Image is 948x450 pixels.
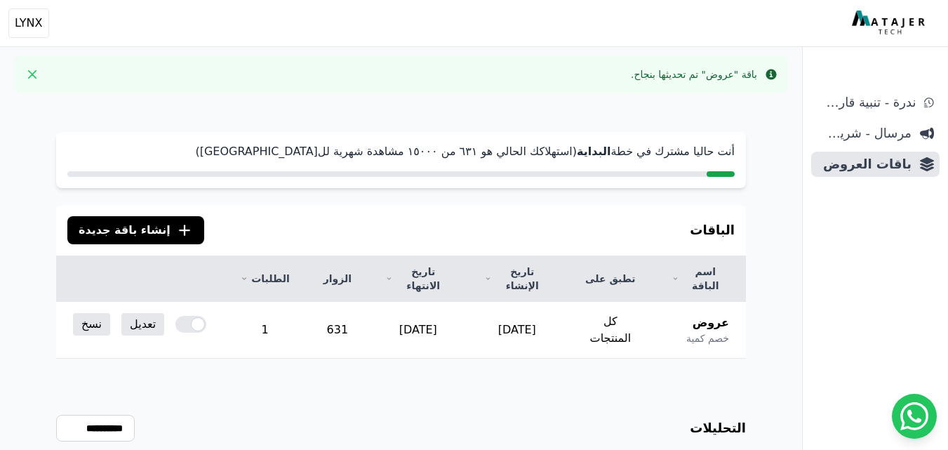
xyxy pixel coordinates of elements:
a: الطلبات [240,272,289,286]
button: إنشاء باقة جديدة [67,216,204,244]
th: الزوار [307,256,368,302]
h3: الباقات [690,220,735,240]
td: [DATE] [368,302,467,359]
span: خصم كمية [686,331,729,345]
a: تاريخ الإنشاء [484,265,549,293]
h3: التحليلات [690,418,746,438]
span: إنشاء باقة جديدة [79,222,171,239]
span: باقات العروض [817,154,912,174]
span: مرسال - شريط دعاية [817,124,912,143]
p: أنت حاليا مشترك في خطة (استهلاكك الحالي هو ٦۳١ من ١٥۰۰۰ مشاهدة شهرية لل[GEOGRAPHIC_DATA]) [67,143,735,160]
img: MatajerTech Logo [852,11,928,36]
td: 1 [223,302,306,359]
button: Close [21,63,44,86]
strong: البداية [577,145,610,158]
td: 631 [307,302,368,359]
a: اسم الباقة [672,265,729,293]
td: كل المنتجات [566,302,654,359]
a: نسخ [73,313,110,336]
th: تطبق على [566,256,654,302]
div: باقة "عروض" تم تحديثها بنجاح. [631,67,757,81]
span: عروض [693,315,729,331]
button: LYNX [8,8,49,38]
td: [DATE] [467,302,566,359]
span: ندرة - تنبية قارب علي النفاذ [817,93,916,112]
a: تاريخ الانتهاء [385,265,450,293]
a: تعديل [121,313,164,336]
span: LYNX [15,15,43,32]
